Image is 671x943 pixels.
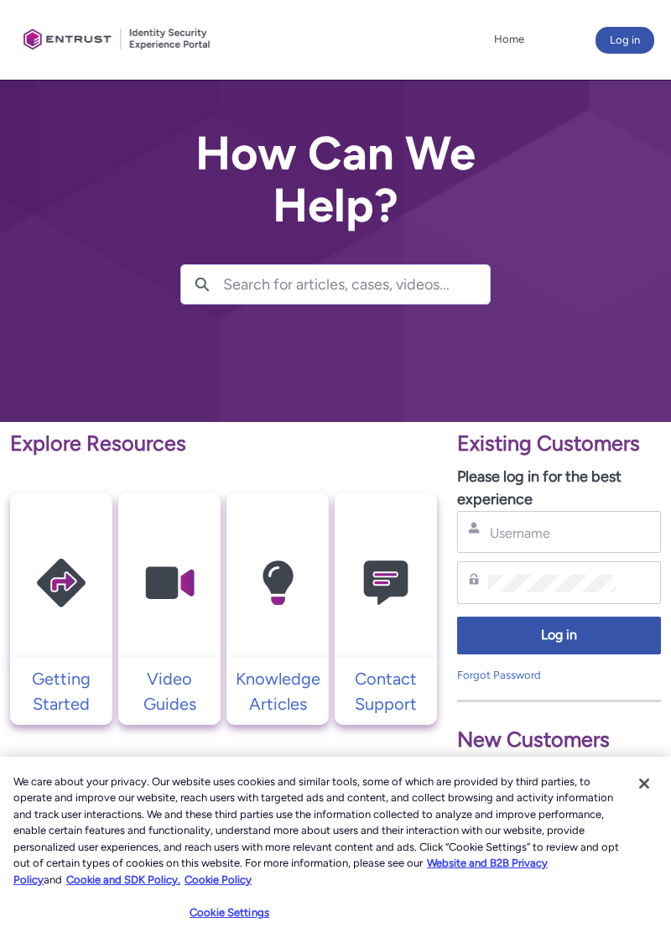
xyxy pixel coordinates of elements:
[596,27,654,54] button: Log in
[626,765,663,802] button: Close
[10,666,112,716] a: Getting Started
[457,617,661,654] button: Log in
[181,265,223,304] button: Search
[235,666,320,716] p: Knowledge Articles
[118,666,221,716] a: Video Guides
[66,873,180,886] a: Cookie and SDK Policy.
[490,27,528,52] a: Home
[127,666,212,716] p: Video Guides
[226,666,329,716] a: Knowledge Articles
[457,669,541,681] a: Forgot Password
[10,525,112,641] img: Getting Started
[335,525,437,641] img: Contact Support
[10,428,437,460] p: Explore Resources
[335,666,437,716] a: Contact Support
[180,128,491,231] h2: How Can We Help?
[457,466,661,511] p: Please log in for the best experience
[18,666,104,716] p: Getting Started
[13,857,548,886] a: More information about our cookie policy., opens in a new tab
[457,724,661,756] p: New Customers
[13,774,624,888] div: We care about your privacy. Our website uses cookies and similar tools, some of which are provide...
[468,626,650,645] span: Log in
[488,524,616,542] input: Username
[185,873,252,886] a: Cookie Policy
[118,525,221,641] img: Video Guides
[177,896,282,930] button: Cookie Settings
[457,428,661,460] p: Existing Customers
[226,525,329,641] img: Knowledge Articles
[343,666,429,716] p: Contact Support
[223,265,490,304] input: Search for articles, cases, videos...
